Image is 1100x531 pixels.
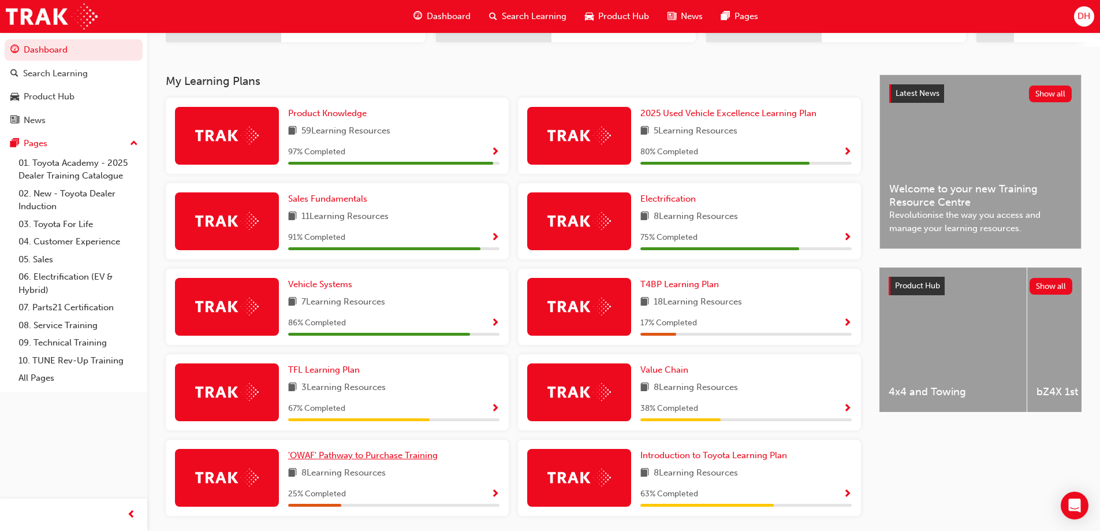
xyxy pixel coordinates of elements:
span: 3 Learning Resources [301,381,386,395]
span: DH [1077,10,1090,23]
span: book-icon [288,210,297,224]
span: Introduction to Toyota Learning Plan [640,450,787,461]
button: Show Progress [491,487,499,502]
span: guage-icon [10,45,19,55]
span: Product Knowledge [288,108,367,118]
a: Latest NewsShow all [889,84,1072,103]
span: 97 % Completed [288,146,345,159]
span: Show Progress [491,489,499,500]
span: 67 % Completed [288,402,345,415]
span: Dashboard [427,10,471,23]
img: Trak [6,3,98,29]
span: pages-icon [10,139,19,149]
img: Trak [195,212,259,230]
span: book-icon [288,381,297,395]
button: Show Progress [843,231,852,245]
span: up-icon [130,136,138,151]
a: Sales Fundamentals [288,192,372,206]
a: All Pages [14,369,143,387]
span: Search Learning [502,10,566,23]
a: Product Knowledge [288,107,371,120]
span: Show Progress [843,233,852,243]
a: 05. Sales [14,251,143,269]
span: 7 Learning Resources [301,295,385,310]
span: 2025 Used Vehicle Excellence Learning Plan [640,108,816,118]
img: Trak [195,127,259,144]
span: Show Progress [843,489,852,500]
img: Trak [195,469,259,487]
a: news-iconNews [658,5,712,28]
span: News [681,10,703,23]
span: 8 Learning Resources [654,210,738,224]
span: 8 Learning Resources [654,381,738,395]
a: car-iconProduct Hub [576,5,658,28]
a: Electrification [640,192,700,206]
a: 'OWAF' Pathway to Purchase Training [288,449,442,462]
button: DH [1074,6,1094,27]
span: Show Progress [491,147,499,158]
span: 11 Learning Resources [301,210,389,224]
span: 5 Learning Resources [654,124,737,139]
img: Trak [547,212,611,230]
span: Show Progress [491,318,499,329]
span: Electrification [640,194,696,204]
span: search-icon [10,69,18,79]
button: Show all [1030,278,1073,295]
span: 38 % Completed [640,402,698,415]
a: Dashboard [5,39,143,61]
span: car-icon [10,92,19,102]
span: book-icon [640,381,649,395]
a: 2025 Used Vehicle Excellence Learning Plan [640,107,821,120]
span: TFL Learning Plan [288,365,360,375]
span: 17 % Completed [640,317,697,330]
a: 02. New - Toyota Dealer Induction [14,185,143,216]
span: book-icon [288,124,297,139]
img: Trak [547,469,611,487]
a: 03. Toyota For Life [14,216,143,233]
button: Pages [5,133,143,154]
button: Show Progress [843,316,852,331]
div: Open Intercom Messenger [1061,492,1088,519]
img: Trak [547,383,611,401]
span: 91 % Completed [288,231,345,244]
span: Value Chain [640,365,688,375]
img: Trak [195,298,259,315]
span: 25 % Completed [288,488,346,501]
button: Show Progress [843,487,852,502]
div: Pages [24,137,47,150]
a: Vehicle Systems [288,278,357,291]
a: 08. Service Training [14,317,143,335]
span: search-icon [489,9,497,24]
a: 10. TUNE Rev-Up Training [14,352,143,370]
a: T4BP Learning Plan [640,278,724,291]
a: 09. Technical Training [14,334,143,352]
span: Vehicle Systems [288,279,352,289]
span: pages-icon [721,9,730,24]
a: 06. Electrification (EV & Hybrid) [14,268,143,299]
span: Revolutionise the way you access and manage your learning resources. [889,209,1072,235]
span: 18 Learning Resources [654,295,742,310]
span: 63 % Completed [640,488,698,501]
a: 4x4 and Towing [879,268,1027,412]
span: 4x4 and Towing [889,385,1017,399]
span: Product Hub [598,10,649,23]
span: book-icon [288,466,297,481]
div: Search Learning [23,67,88,80]
a: 04. Customer Experience [14,233,143,251]
a: pages-iconPages [712,5,767,28]
a: guage-iconDashboard [404,5,480,28]
span: Welcome to your new Training Resource Centre [889,183,1072,209]
span: book-icon [640,466,649,481]
span: 8 Learning Resources [654,466,738,481]
span: guage-icon [413,9,422,24]
button: DashboardSearch LearningProduct HubNews [5,37,143,133]
button: Show Progress [843,145,852,159]
span: news-icon [668,9,676,24]
span: 75 % Completed [640,231,698,244]
span: Latest News [896,88,939,98]
span: Show Progress [843,404,852,414]
span: book-icon [288,295,297,310]
img: Trak [547,298,611,315]
a: 07. Parts21 Certification [14,299,143,317]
